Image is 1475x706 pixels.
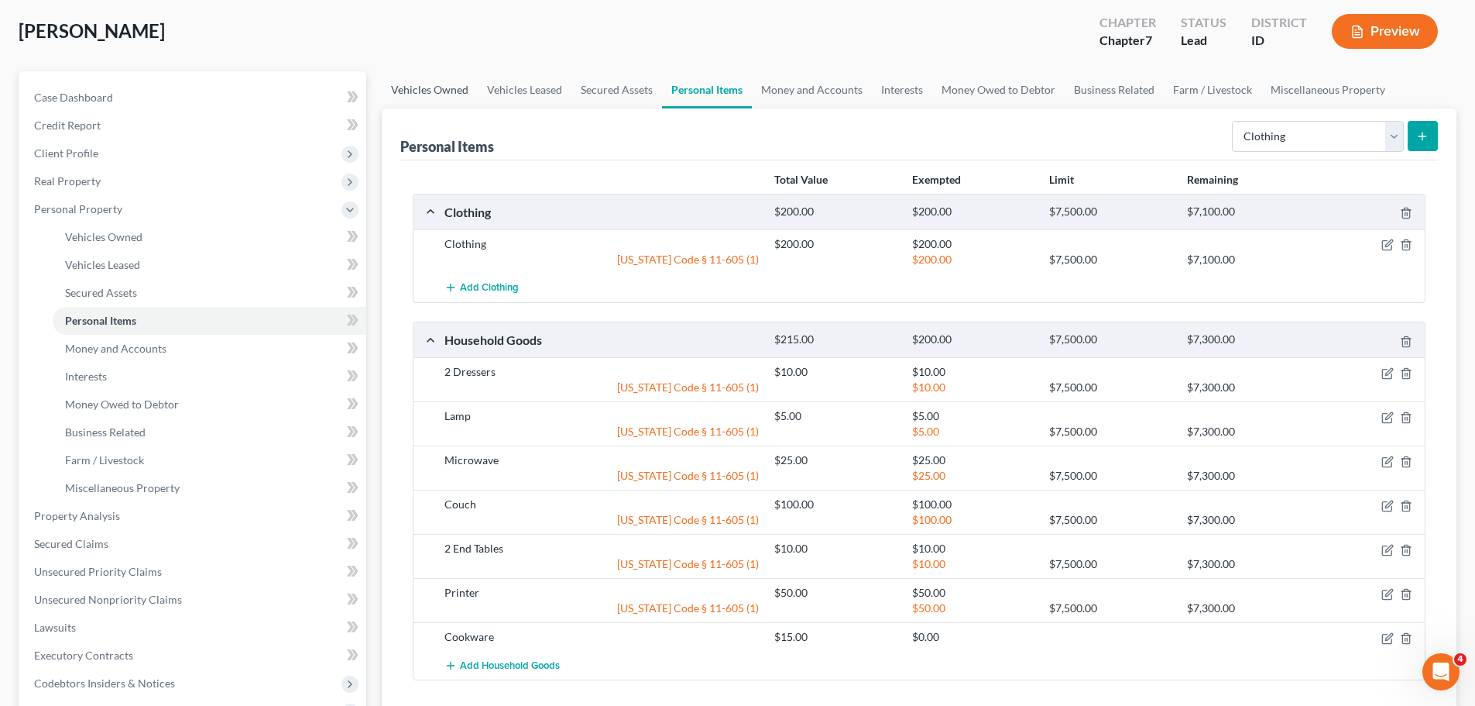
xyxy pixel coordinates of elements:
[437,236,767,252] div: Clothing
[437,408,767,424] div: Lamp
[1251,14,1307,32] div: District
[65,481,180,494] span: Miscellaneous Property
[65,453,144,467] span: Farm / Livestock
[22,642,366,670] a: Executory Contracts
[1041,601,1178,616] div: $7,500.00
[767,497,904,512] div: $100.00
[767,453,904,468] div: $25.00
[65,425,146,439] span: Business Related
[65,370,107,383] span: Interests
[1099,32,1156,50] div: Chapter
[904,364,1041,380] div: $10.00
[767,364,904,380] div: $10.00
[34,91,113,104] span: Case Dashboard
[437,252,767,267] div: [US_STATE] Code § 11-605 (1)
[904,236,1041,252] div: $200.00
[22,84,366,112] a: Case Dashboard
[1164,71,1261,108] a: Farm / Livestock
[767,541,904,556] div: $10.00
[65,314,136,327] span: Personal Items
[34,174,101,188] span: Real Property
[437,512,767,528] div: [US_STATE] Code § 11-605 (1)
[53,279,366,307] a: Secured Assets
[19,19,165,42] span: [PERSON_NAME]
[22,614,366,642] a: Lawsuits
[767,332,904,347] div: $215.00
[65,398,179,411] span: Money Owed to Debtor
[22,112,366,139] a: Credit Report
[1049,173,1074,186] strong: Limit
[904,556,1041,572] div: $10.00
[34,119,101,132] span: Credit Report
[1099,14,1156,32] div: Chapter
[444,651,560,680] button: Add Household Goods
[904,541,1041,556] div: $10.00
[1179,380,1316,395] div: $7,300.00
[1179,424,1316,439] div: $7,300.00
[1422,653,1460,691] iframe: Intercom live chat
[437,364,767,380] div: 2 Dressers
[34,146,98,160] span: Client Profile
[1041,556,1178,572] div: $7,500.00
[437,541,767,556] div: 2 End Tables
[904,453,1041,468] div: $25.00
[53,251,366,279] a: Vehicles Leased
[767,205,904,219] div: $200.00
[1332,14,1438,49] button: Preview
[22,530,366,558] a: Secured Claims
[437,453,767,468] div: Microwave
[904,252,1041,267] div: $200.00
[1179,205,1316,219] div: $7,100.00
[22,502,366,530] a: Property Analysis
[767,629,904,645] div: $15.00
[34,509,120,522] span: Property Analysis
[34,649,133,662] span: Executory Contracts
[1179,252,1316,267] div: $7,100.00
[1261,71,1394,108] a: Miscellaneous Property
[53,446,366,474] a: Farm / Livestock
[752,71,872,108] a: Money and Accounts
[1041,468,1178,484] div: $7,500.00
[1181,32,1226,50] div: Lead
[53,335,366,363] a: Money and Accounts
[444,274,519,302] button: Add Clothing
[1041,380,1178,395] div: $7,500.00
[1179,556,1316,572] div: $7,300.00
[437,601,767,616] div: [US_STATE] Code § 11-605 (1)
[904,332,1041,347] div: $200.00
[1145,33,1152,47] span: 7
[460,660,560,672] span: Add Household Goods
[478,71,571,108] a: Vehicles Leased
[1179,332,1316,347] div: $7,300.00
[1041,252,1178,267] div: $7,500.00
[1041,512,1178,528] div: $7,500.00
[437,204,767,220] div: Clothing
[437,424,767,439] div: [US_STATE] Code § 11-605 (1)
[65,258,140,271] span: Vehicles Leased
[932,71,1065,108] a: Money Owed to Debtor
[1179,601,1316,616] div: $7,300.00
[34,621,76,634] span: Lawsuits
[774,173,828,186] strong: Total Value
[904,512,1041,528] div: $100.00
[1181,14,1226,32] div: Status
[437,585,767,601] div: Printer
[904,408,1041,424] div: $5.00
[904,424,1041,439] div: $5.00
[767,585,904,601] div: $50.00
[904,468,1041,484] div: $25.00
[53,307,366,335] a: Personal Items
[53,418,366,446] a: Business Related
[460,282,519,294] span: Add Clothing
[767,236,904,252] div: $200.00
[571,71,662,108] a: Secured Assets
[437,629,767,645] div: Cookware
[437,556,767,572] div: [US_STATE] Code § 11-605 (1)
[22,586,366,614] a: Unsecured Nonpriority Claims
[34,565,162,578] span: Unsecured Priority Claims
[904,601,1041,616] div: $50.00
[437,332,767,348] div: Household Goods
[1187,173,1238,186] strong: Remaining
[437,380,767,395] div: [US_STATE] Code § 11-605 (1)
[1179,468,1316,484] div: $7,300.00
